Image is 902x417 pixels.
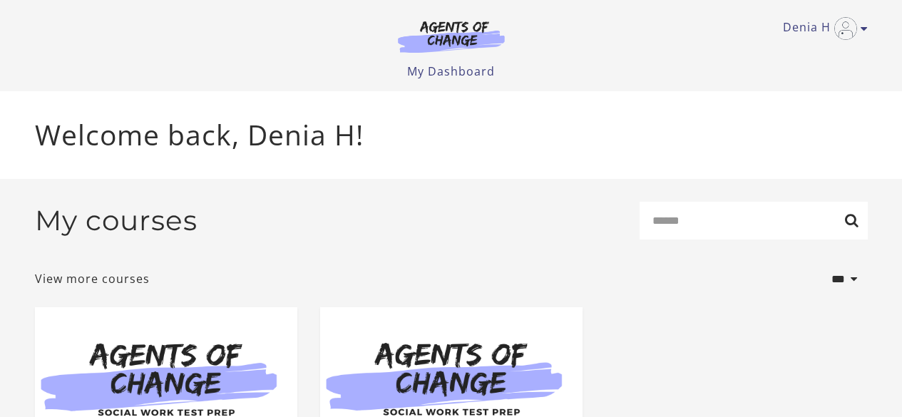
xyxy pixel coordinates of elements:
[383,20,520,53] img: Agents of Change Logo
[35,114,868,156] p: Welcome back, Denia H!
[35,270,150,287] a: View more courses
[35,204,198,237] h2: My courses
[783,17,861,40] a: Toggle menu
[407,63,495,79] a: My Dashboard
